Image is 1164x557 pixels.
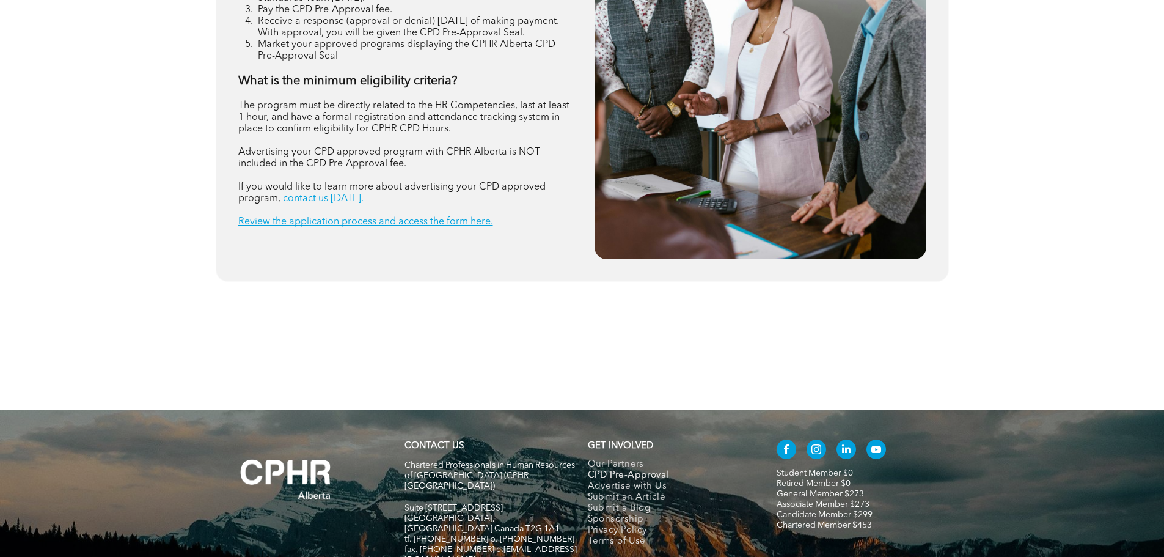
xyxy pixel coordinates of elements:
[777,521,872,529] a: Chartered Member $453
[238,147,540,169] span: Advertising your CPD approved program with CPHR Alberta is NOT included in the CPD Pre-Approval fee.
[777,440,796,462] a: facebook
[588,503,751,514] a: Submit a Blog
[777,479,851,488] a: Retired Member $0
[588,459,751,470] a: Our Partners
[836,440,856,462] a: linkedin
[777,511,873,519] a: Candidate Member $299
[777,490,864,498] a: General Member $273
[588,514,751,525] a: Sponsorship
[238,101,569,134] span: The program must be directly related to the HR Competencies, last at least 1 hour, and have a for...
[238,182,546,192] span: If you would like to learn more about advertising your CPD approved
[258,17,559,38] span: Receive a response (approval or denial) [DATE] of making payment. With approval, you will be give...
[404,535,574,544] span: tf. [PHONE_NUMBER] p. [PHONE_NUMBER]
[588,441,653,451] span: GET INVOLVED
[588,525,751,536] a: Privacy Policy
[588,470,751,481] a: CPD Pre-Approval
[238,75,458,87] strong: What is the minimum eligibility criteria?
[588,492,751,503] a: Submit an Article
[807,440,826,462] a: instagram
[238,217,493,227] a: Review the application process and access the form here.
[866,440,886,462] a: youtube
[404,441,464,451] a: CONTACT US
[588,536,751,547] a: Terms of Use
[777,500,869,509] a: Associate Member $273
[404,461,575,490] span: Chartered Professionals in Human Resources of [GEOGRAPHIC_DATA] (CPHR [GEOGRAPHIC_DATA])
[283,194,364,204] a: contact us [DATE].
[777,469,853,478] a: Student Member $0
[258,40,555,61] span: Market your approved programs displaying the CPHR Alberta CPD Pre-Approval Seal
[216,435,356,524] img: A white background with a few lines on it
[404,504,503,512] span: Suite [STREET_ADDRESS]
[238,194,280,204] span: program,
[404,514,560,533] span: [GEOGRAPHIC_DATA], [GEOGRAPHIC_DATA] Canada T2G 1A1
[588,481,751,492] a: Advertise with Us
[258,5,392,15] span: Pay the CPD Pre-Approval fee.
